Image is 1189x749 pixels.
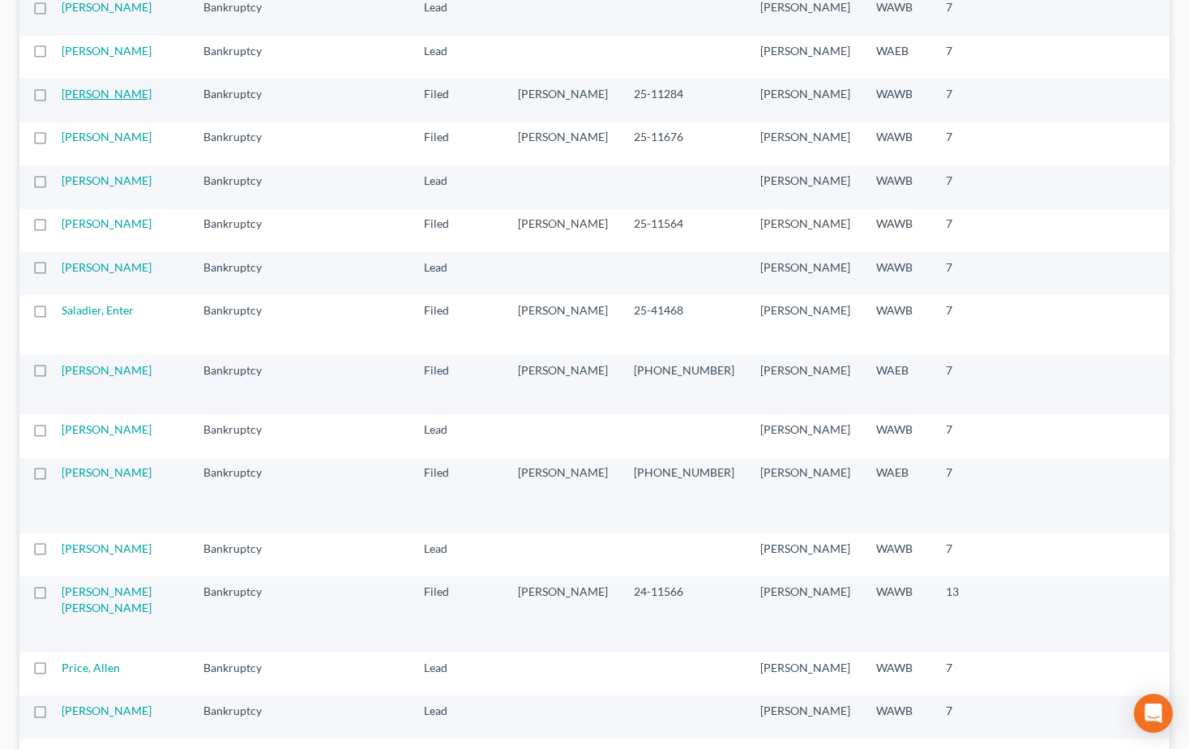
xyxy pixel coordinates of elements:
[411,79,505,122] td: Filed
[863,209,933,252] td: WAWB
[863,653,933,695] td: WAWB
[411,165,505,208] td: Lead
[190,355,292,414] td: Bankruptcy
[62,363,152,377] a: [PERSON_NAME]
[190,653,292,695] td: Bankruptcy
[62,541,152,555] a: [PERSON_NAME]
[933,252,1014,295] td: 7
[190,165,292,208] td: Bankruptcy
[863,295,933,354] td: WAWB
[1134,694,1173,733] div: Open Intercom Messenger
[190,252,292,295] td: Bankruptcy
[505,79,621,122] td: [PERSON_NAME]
[747,533,863,576] td: [PERSON_NAME]
[411,533,505,576] td: Lead
[411,122,505,165] td: Filed
[933,122,1014,165] td: 7
[190,414,292,457] td: Bankruptcy
[411,355,505,414] td: Filed
[411,209,505,252] td: Filed
[863,695,933,738] td: WAWB
[933,355,1014,414] td: 7
[411,36,505,79] td: Lead
[747,79,863,122] td: [PERSON_NAME]
[747,458,863,533] td: [PERSON_NAME]
[933,79,1014,122] td: 7
[190,209,292,252] td: Bankruptcy
[621,295,747,354] td: 25-41468
[933,36,1014,79] td: 7
[62,465,152,479] a: [PERSON_NAME]
[505,122,621,165] td: [PERSON_NAME]
[62,661,120,674] a: Price, Allen
[621,458,747,533] td: [PHONE_NUMBER]
[933,653,1014,695] td: 7
[62,422,152,436] a: [PERSON_NAME]
[747,295,863,354] td: [PERSON_NAME]
[411,576,505,652] td: Filed
[863,533,933,576] td: WAWB
[62,216,152,230] a: [PERSON_NAME]
[190,36,292,79] td: Bankruptcy
[747,653,863,695] td: [PERSON_NAME]
[190,533,292,576] td: Bankruptcy
[62,173,152,187] a: [PERSON_NAME]
[621,209,747,252] td: 25-11564
[933,458,1014,533] td: 7
[863,252,933,295] td: WAWB
[190,295,292,354] td: Bankruptcy
[62,44,152,58] a: [PERSON_NAME]
[933,295,1014,354] td: 7
[411,414,505,457] td: Lead
[190,122,292,165] td: Bankruptcy
[863,165,933,208] td: WAWB
[411,252,505,295] td: Lead
[863,122,933,165] td: WAWB
[933,165,1014,208] td: 7
[62,704,152,717] a: [PERSON_NAME]
[933,209,1014,252] td: 7
[411,653,505,695] td: Lead
[747,414,863,457] td: [PERSON_NAME]
[863,414,933,457] td: WAWB
[62,87,152,101] a: [PERSON_NAME]
[747,695,863,738] td: [PERSON_NAME]
[747,576,863,652] td: [PERSON_NAME]
[863,36,933,79] td: WAEB
[190,458,292,533] td: Bankruptcy
[933,414,1014,457] td: 7
[747,165,863,208] td: [PERSON_NAME]
[933,695,1014,738] td: 7
[747,122,863,165] td: [PERSON_NAME]
[747,209,863,252] td: [PERSON_NAME]
[190,576,292,652] td: Bankruptcy
[190,695,292,738] td: Bankruptcy
[863,355,933,414] td: WAEB
[505,209,621,252] td: [PERSON_NAME]
[62,130,152,143] a: [PERSON_NAME]
[411,695,505,738] td: Lead
[621,355,747,414] td: [PHONE_NUMBER]
[505,355,621,414] td: [PERSON_NAME]
[747,252,863,295] td: [PERSON_NAME]
[747,36,863,79] td: [PERSON_NAME]
[190,79,292,122] td: Bankruptcy
[933,576,1014,652] td: 13
[505,295,621,354] td: [PERSON_NAME]
[411,295,505,354] td: Filed
[62,260,152,274] a: [PERSON_NAME]
[863,79,933,122] td: WAWB
[505,458,621,533] td: [PERSON_NAME]
[863,458,933,533] td: WAEB
[933,533,1014,576] td: 7
[747,355,863,414] td: [PERSON_NAME]
[62,303,134,317] a: Saladier, Enter
[411,458,505,533] td: Filed
[863,576,933,652] td: WAWB
[62,584,152,614] a: [PERSON_NAME] [PERSON_NAME]
[621,576,747,652] td: 24-11566
[505,576,621,652] td: [PERSON_NAME]
[621,79,747,122] td: 25-11284
[621,122,747,165] td: 25-11676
